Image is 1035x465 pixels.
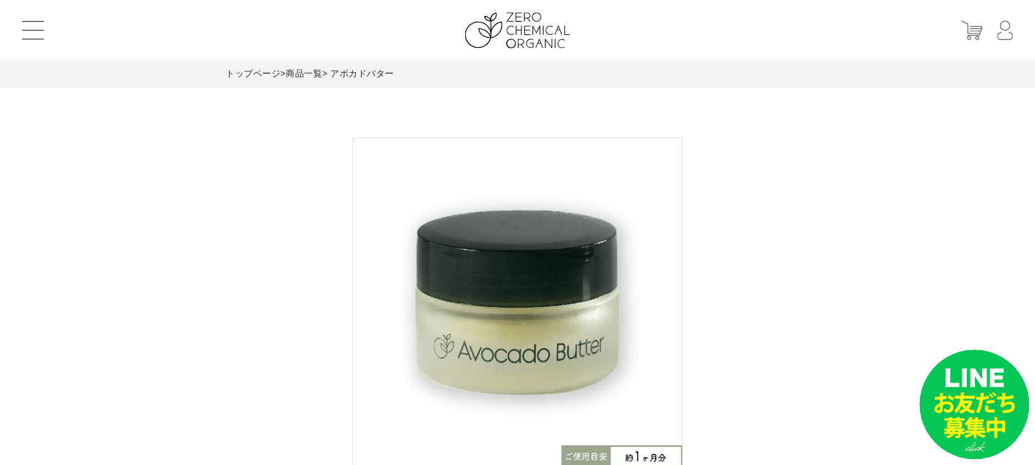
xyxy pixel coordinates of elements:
[919,349,1029,459] img: small_line.png
[997,21,1013,40] img: マイページ
[961,21,983,40] img: カート
[226,61,809,88] div: > > アボカドバター
[286,69,322,78] a: 商品一覧
[465,13,570,48] img: ZERO CHEMICAL ORGANIC
[226,69,280,78] a: トップページ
